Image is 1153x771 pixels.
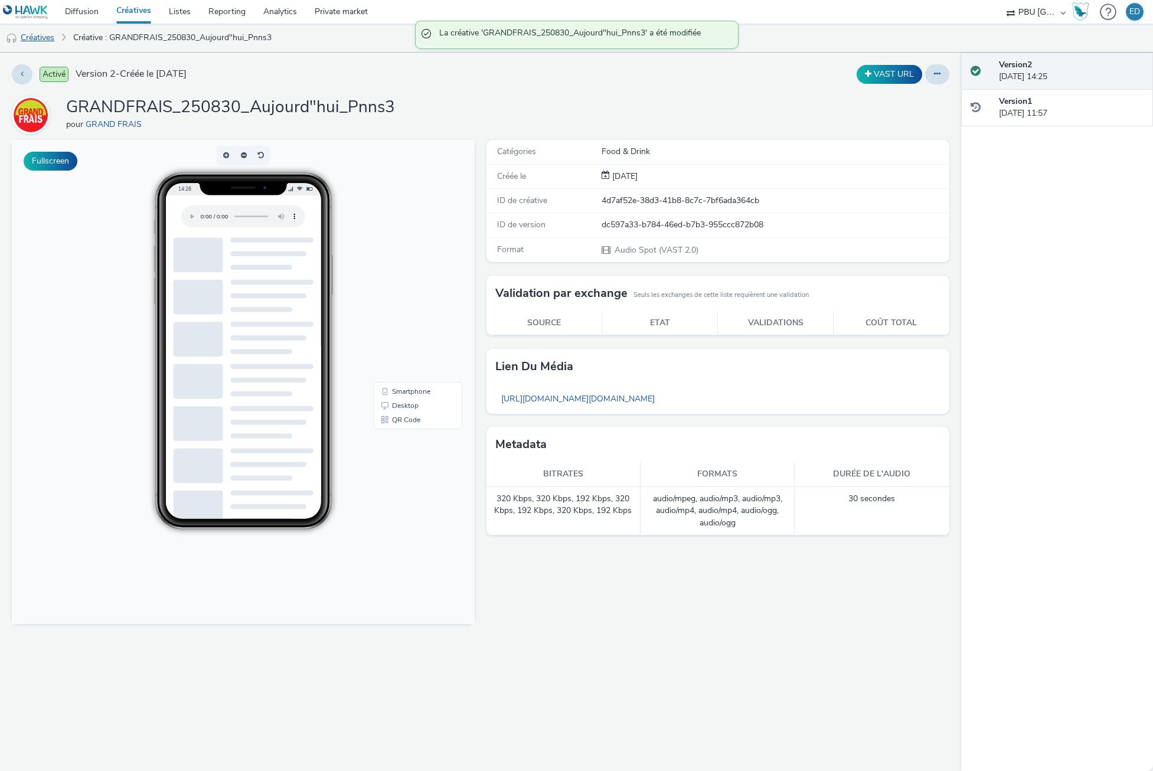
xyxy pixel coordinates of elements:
h1: GRANDFRAIS_250830_Aujourd"hui_Pnns3 [66,96,395,119]
span: 14:26 [166,45,179,52]
button: Fullscreen [24,152,77,171]
span: ID de version [497,219,546,230]
h3: Metadata [495,436,547,453]
div: [DATE] 14:25 [999,59,1144,83]
img: audio [6,32,18,44]
a: Hawk Academy [1072,2,1094,21]
img: Hawk Academy [1072,2,1089,21]
th: Formats [641,462,795,486]
th: Durée de l'audio [795,462,949,486]
span: Créée le [497,171,526,182]
td: audio/mpeg, audio/mp3, audio/mp3, audio/mp4, audio/mp4, audio/ogg, audio/ogg [641,487,795,535]
span: Catégories [497,146,536,157]
strong: Version 2 [999,59,1032,70]
div: 4d7af52e-38d3-41b8-8c7c-7bf6ada364cb [602,195,948,207]
th: Etat [602,311,718,335]
h3: Lien du média [495,358,573,375]
div: Création 26 août 2025, 11:57 [610,171,638,182]
div: Dupliquer la créative en un VAST URL [854,65,925,84]
span: Audio Spot (VAST 2.0) [613,244,698,256]
th: Source [486,311,602,335]
span: Version 2 - Créée le [DATE] [76,67,187,81]
span: Desktop [380,262,407,269]
a: Créative : GRANDFRAIS_250830_Aujourd"hui_Pnns3 [67,24,277,52]
th: Bitrates [486,462,641,486]
th: Coût total [834,311,949,335]
div: [DATE] 11:57 [999,96,1144,120]
li: Smartphone [364,244,448,259]
small: Seuls les exchanges de cette liste requièrent une validation [633,290,809,300]
td: 30 secondes [795,487,949,535]
th: Validations [718,311,834,335]
li: Desktop [364,259,448,273]
strong: Version 1 [999,96,1032,107]
div: ED [1129,3,1140,21]
td: 320 Kbps, 320 Kbps, 192 Kbps, 320 Kbps, 192 Kbps, 320 Kbps, 192 Kbps [486,487,641,535]
a: [URL][DOMAIN_NAME][DOMAIN_NAME] [495,387,661,410]
span: La créative 'GRANDFRAIS_250830_Aujourd"hui_Pnns3' a été modifiée [439,27,726,43]
button: VAST URL [857,65,922,84]
div: dc597a33-b784-46ed-b7b3-955ccc872b08 [602,219,948,231]
img: undefined Logo [3,5,48,19]
h3: Validation par exchange [495,285,628,302]
span: QR Code [380,276,409,283]
span: ID de créative [497,195,547,206]
span: Activé [40,67,68,82]
span: [DATE] [610,171,638,182]
span: pour [66,119,86,130]
img: GRAND FRAIS [14,98,48,132]
span: Smartphone [380,248,419,255]
span: Format [497,244,524,255]
div: Food & Drink [602,146,948,158]
li: QR Code [364,273,448,287]
a: GRAND FRAIS [86,119,146,130]
a: GRAND FRAIS [12,109,54,120]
